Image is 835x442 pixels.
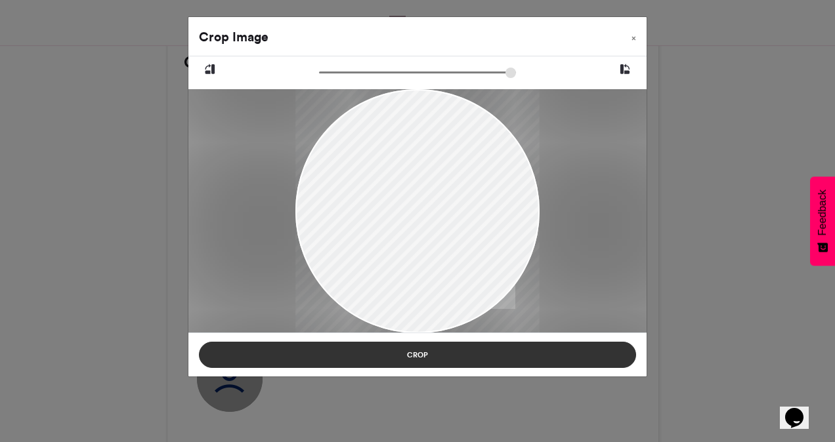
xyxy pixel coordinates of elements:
button: Feedback - Show survey [810,176,835,266]
button: Crop [199,342,636,368]
iframe: chat widget [780,390,822,429]
span: × [632,34,636,42]
h4: Crop Image [199,28,268,47]
span: Feedback [817,190,828,235]
button: Close [621,17,647,54]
